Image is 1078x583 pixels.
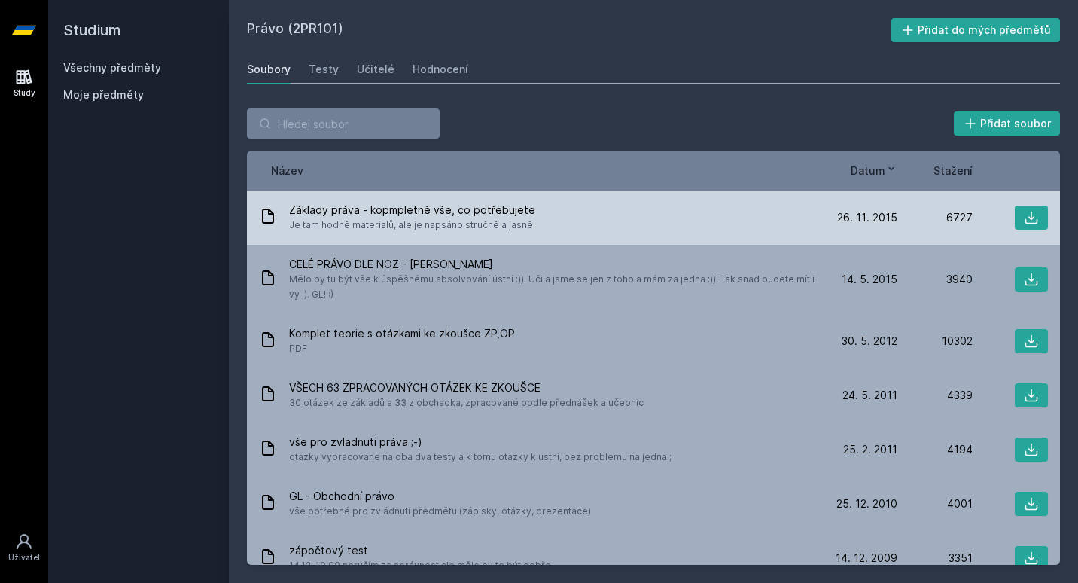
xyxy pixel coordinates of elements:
div: 3351 [897,551,973,566]
button: Datum [851,163,897,179]
div: 4194 [897,442,973,457]
span: zápočtový test [289,543,551,558]
span: VŠECH 63 ZPRACOVANÝCH OTÁZEK KE ZKOUŠCE [289,380,644,395]
span: 25. 2. 2011 [843,442,897,457]
div: Testy [309,62,339,77]
a: Všechny předměty [63,61,161,74]
span: Základy práva - kopmpletně vše, co potřebujete [289,203,535,218]
a: Testy [309,54,339,84]
span: PDF [289,341,515,356]
span: Komplet teorie s otázkami ke zkoušce ZP,OP [289,326,515,341]
span: 24. 5. 2011 [842,388,897,403]
span: Mělo by tu být vše k úspěšnému absolvování ústní :)). Učila jsme se jen z toho a mám za jedna :))... [289,272,816,302]
span: Datum [851,163,885,179]
div: 6727 [897,210,973,225]
span: vše potřebné pro zvládnutí předmětu (zápisky, otázky, prezentace) [289,504,591,519]
div: 4339 [897,388,973,403]
a: Hodnocení [413,54,468,84]
div: Učitelé [357,62,394,77]
div: Study [14,87,35,99]
button: Název [271,163,303,179]
span: otazky vypracovane na oba dva testy a k tomu otazky k ustni, bez problemu na jedna ; [289,450,671,465]
div: 4001 [897,496,973,511]
div: Hodnocení [413,62,468,77]
span: CELÉ PRÁVO DLE NOZ - [PERSON_NAME] [289,257,816,272]
button: Stažení [933,163,973,179]
h2: Právo (2PR101) [247,18,891,42]
span: vše pro zvladnuti práva ;-) [289,435,671,450]
span: 14. 12. 2009 [836,551,897,566]
a: Study [3,60,45,106]
span: 14.12. 10:00 neručím za správnost,ale mělo by to být dobře [289,558,551,573]
div: 10302 [897,334,973,349]
div: 3940 [897,272,973,287]
span: 26. 11. 2015 [837,210,897,225]
button: Přidat soubor [954,111,1061,136]
span: GL - Obchodní právo [289,489,591,504]
button: Přidat do mých předmětů [891,18,1061,42]
span: Je tam hodně materialů, ale je napsáno stručně a jasně [289,218,535,233]
a: Soubory [247,54,291,84]
span: 14. 5. 2015 [842,272,897,287]
span: 25. 12. 2010 [836,496,897,511]
input: Hledej soubor [247,108,440,139]
span: 30 otázek ze základů a 33 z obchadka, zpracované podle přednášek a učebnic [289,395,644,411]
a: Uživatel [3,525,45,571]
span: 30. 5. 2012 [842,334,897,349]
div: Soubory [247,62,291,77]
a: Učitelé [357,54,394,84]
div: Uživatel [8,552,40,563]
span: Moje předměty [63,87,144,102]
